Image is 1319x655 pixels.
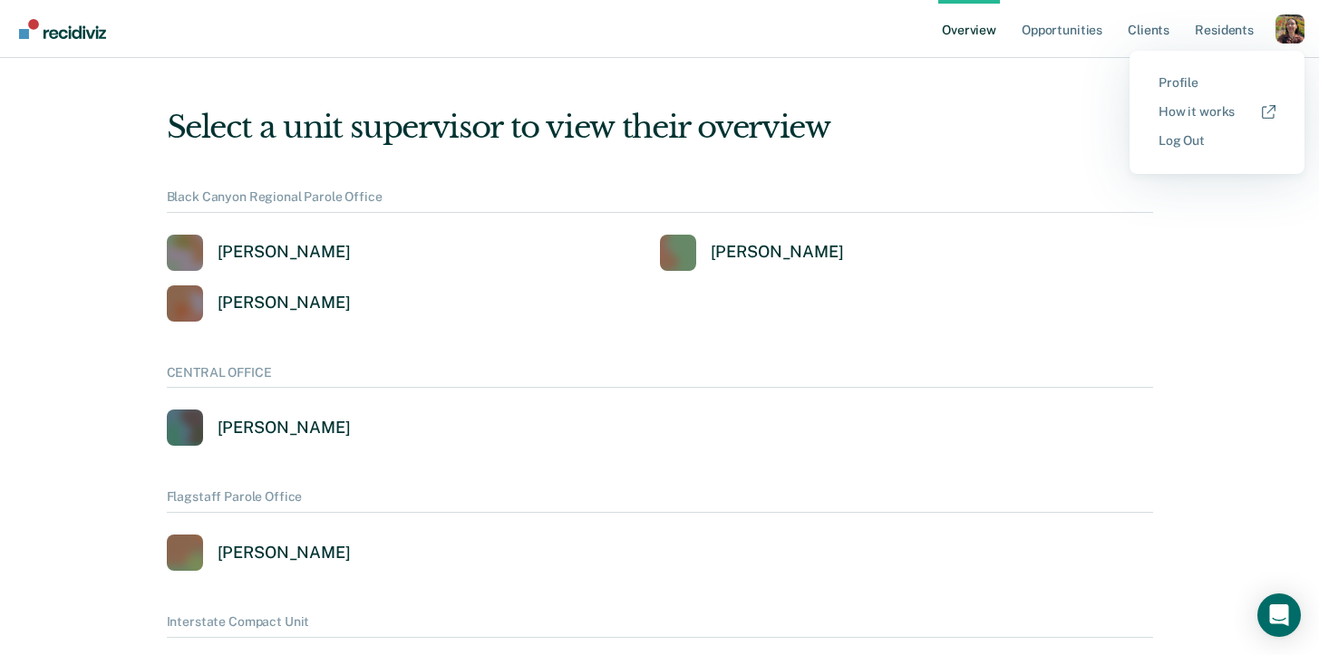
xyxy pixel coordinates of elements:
[1159,104,1275,120] a: How it works
[167,189,1153,213] div: Black Canyon Regional Parole Office
[19,19,106,39] img: Recidiviz
[1275,14,1304,43] button: Profile dropdown button
[167,235,351,271] a: [PERSON_NAME]
[218,242,351,263] div: [PERSON_NAME]
[1130,51,1304,174] div: Profile menu
[167,489,1153,513] div: Flagstaff Parole Office
[660,235,844,271] a: [PERSON_NAME]
[167,109,1153,146] div: Select a unit supervisor to view their overview
[167,365,1153,389] div: CENTRAL OFFICE
[711,242,844,263] div: [PERSON_NAME]
[1257,593,1301,637] div: Open Intercom Messenger
[167,285,351,322] a: [PERSON_NAME]
[1159,75,1275,91] a: Profile
[218,418,351,438] div: [PERSON_NAME]
[167,535,351,571] a: [PERSON_NAME]
[167,409,351,446] a: [PERSON_NAME]
[218,543,351,563] div: [PERSON_NAME]
[218,293,351,313] div: [PERSON_NAME]
[167,614,1153,638] div: Interstate Compact Unit
[1159,133,1275,149] a: Log Out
